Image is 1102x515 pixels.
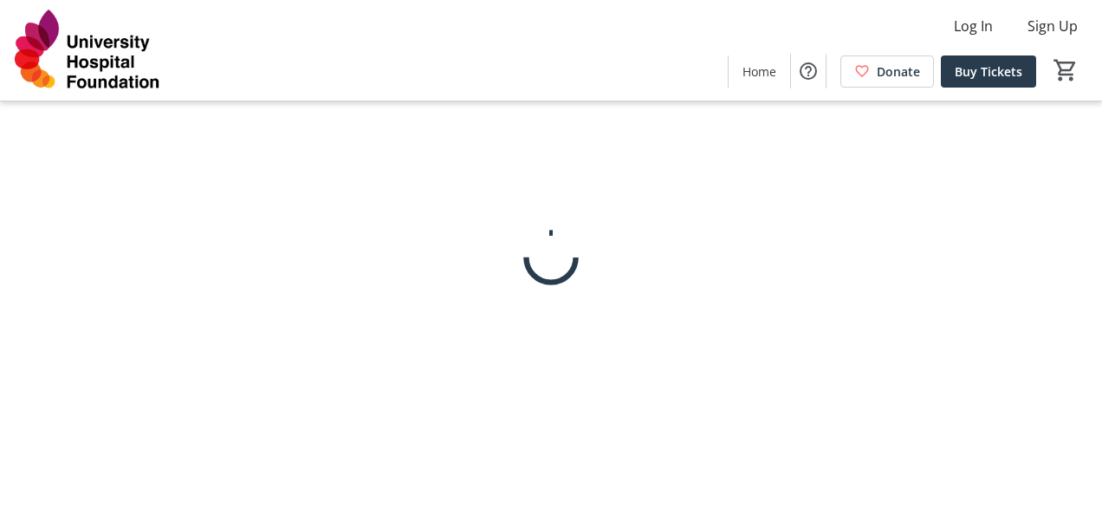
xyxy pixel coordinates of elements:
[954,16,993,36] span: Log In
[1027,16,1078,36] span: Sign Up
[729,55,790,88] a: Home
[791,54,826,88] button: Help
[1014,12,1092,40] button: Sign Up
[941,55,1036,88] a: Buy Tickets
[742,62,776,81] span: Home
[840,55,934,88] a: Donate
[940,12,1007,40] button: Log In
[955,62,1022,81] span: Buy Tickets
[10,7,165,94] img: University Hospital Foundation's Logo
[1050,55,1081,86] button: Cart
[877,62,920,81] span: Donate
